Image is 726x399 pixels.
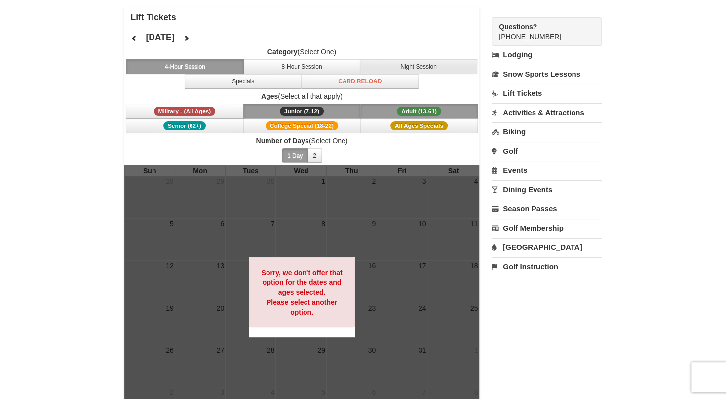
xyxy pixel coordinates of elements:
[492,219,602,237] a: Golf Membership
[163,121,206,130] span: Senior (62+)
[360,104,478,119] button: Adult (13-61)
[499,22,584,40] span: [PHONE_NUMBER]
[492,84,602,102] a: Lift Tickets
[131,12,480,22] h4: Lift Tickets
[280,107,324,116] span: Junior (7-12)
[492,65,602,83] a: Snow Sports Lessons
[492,142,602,160] a: Golf
[185,74,302,89] button: Specials
[492,161,602,179] a: Events
[124,136,480,146] label: (Select One)
[126,59,244,74] button: 4-Hour Session
[492,257,602,276] a: Golf Instruction
[301,74,419,89] button: Card Reload
[499,23,537,31] strong: Questions?
[282,148,308,163] button: 1 Day
[360,119,478,133] button: All Ages Specials
[492,122,602,141] a: Biking
[146,32,174,42] h4: [DATE]
[266,121,338,130] span: College Special (18-22)
[492,46,602,64] a: Lodging
[243,104,361,119] button: Junior (7-12)
[492,103,602,121] a: Activities & Attractions
[492,199,602,218] a: Season Passes
[256,137,308,145] strong: Number of Days
[390,121,448,130] span: All Ages Specials
[126,119,243,133] button: Senior (62+)
[360,59,477,74] button: Night Session
[124,91,480,101] label: (Select all that apply)
[492,180,602,199] a: Dining Events
[261,269,342,316] strong: Sorry, we don't offer that option for the dates and ages selected. Please select another option.
[492,238,602,256] a: [GEOGRAPHIC_DATA]
[124,47,480,57] label: (Select One)
[154,107,216,116] span: Military - (All Ages)
[267,48,298,56] strong: Category
[126,104,243,119] button: Military - (All Ages)
[243,119,361,133] button: College Special (18-22)
[397,107,441,116] span: Adult (13-61)
[307,148,322,163] button: 2
[243,59,361,74] button: 8-Hour Session
[261,92,278,100] strong: Ages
